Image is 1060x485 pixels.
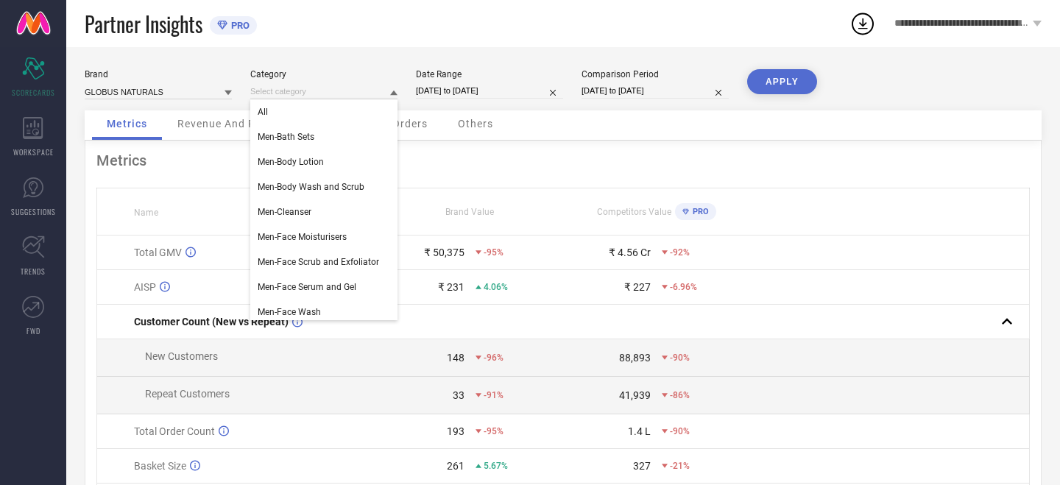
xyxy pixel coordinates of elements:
[250,199,397,224] div: Men-Cleanser
[258,232,347,242] span: Men-Face Moisturisers
[628,425,651,437] div: 1.4 L
[258,282,356,292] span: Men-Face Serum and Gel
[633,460,651,472] div: 327
[416,69,563,79] div: Date Range
[227,20,250,31] span: PRO
[670,247,690,258] span: -92%
[258,132,314,142] span: Men-Bath Sets
[624,281,651,293] div: ₹ 227
[145,350,218,362] span: New Customers
[250,124,397,149] div: Men-Bath Sets
[484,461,508,471] span: 5.67%
[21,266,46,277] span: TRENDS
[11,206,56,217] span: SUGGESTIONS
[107,118,147,130] span: Metrics
[447,460,464,472] div: 261
[258,182,364,192] span: Men-Body Wash and Scrub
[134,247,182,258] span: Total GMV
[134,208,158,218] span: Name
[447,352,464,364] div: 148
[582,83,729,99] input: Select comparison period
[258,157,324,167] span: Men-Body Lotion
[619,389,651,401] div: 41,939
[609,247,651,258] div: ₹ 4.56 Cr
[453,389,464,401] div: 33
[250,69,397,79] div: Category
[484,426,504,436] span: -95%
[85,69,232,79] div: Brand
[849,10,876,37] div: Open download list
[258,107,268,117] span: All
[258,207,311,217] span: Men-Cleanser
[747,69,817,94] button: APPLY
[258,257,379,267] span: Men-Face Scrub and Exfoliator
[670,426,690,436] span: -90%
[145,388,230,400] span: Repeat Customers
[416,83,563,99] input: Select date range
[597,207,671,217] span: Competitors Value
[689,207,709,216] span: PRO
[134,316,289,328] span: Customer Count (New vs Repeat)
[134,425,215,437] span: Total Order Count
[670,390,690,400] span: -86%
[484,390,504,400] span: -91%
[670,461,690,471] span: -21%
[250,300,397,325] div: Men-Face Wash
[458,118,493,130] span: Others
[670,282,697,292] span: -6.96%
[250,224,397,249] div: Men-Face Moisturisers
[250,275,397,300] div: Men-Face Serum and Gel
[250,99,397,124] div: All
[13,146,54,157] span: WORKSPACE
[582,69,729,79] div: Comparison Period
[250,249,397,275] div: Men-Face Scrub and Exfoliator
[484,247,504,258] span: -95%
[96,152,1030,169] div: Metrics
[447,425,464,437] div: 193
[258,307,321,317] span: Men-Face Wash
[424,247,464,258] div: ₹ 50,375
[177,118,285,130] span: Revenue And Pricing
[134,281,156,293] span: AISP
[670,353,690,363] span: -90%
[250,84,397,99] input: Select category
[12,87,55,98] span: SCORECARDS
[26,325,40,336] span: FWD
[250,174,397,199] div: Men-Body Wash and Scrub
[250,149,397,174] div: Men-Body Lotion
[445,207,494,217] span: Brand Value
[619,352,651,364] div: 88,893
[484,282,508,292] span: 4.06%
[134,460,186,472] span: Basket Size
[484,353,504,363] span: -96%
[85,9,202,39] span: Partner Insights
[438,281,464,293] div: ₹ 231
